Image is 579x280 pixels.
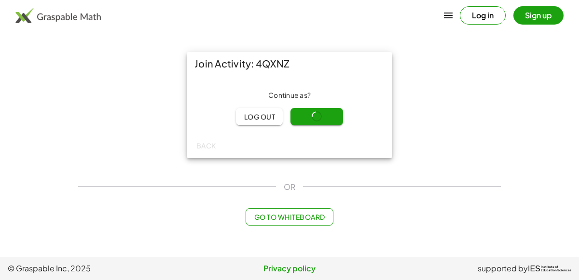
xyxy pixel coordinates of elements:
button: Sign up [513,6,564,25]
div: Join Activity: 4QXNZ [187,52,392,75]
button: Go to Whiteboard [246,208,333,226]
a: Privacy policy [195,263,383,274]
button: Log out [236,108,283,125]
span: Institute of Education Sciences [541,266,571,272]
span: © Graspable Inc, 2025 [8,263,195,274]
span: OR [284,181,295,193]
a: IESInstitute ofEducation Sciences [528,263,571,274]
span: IES [528,264,540,273]
span: Log out [244,112,275,121]
div: Continue as ? [194,91,385,100]
button: Log in [460,6,506,25]
span: Go to Whiteboard [254,213,325,221]
span: supported by [478,263,528,274]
